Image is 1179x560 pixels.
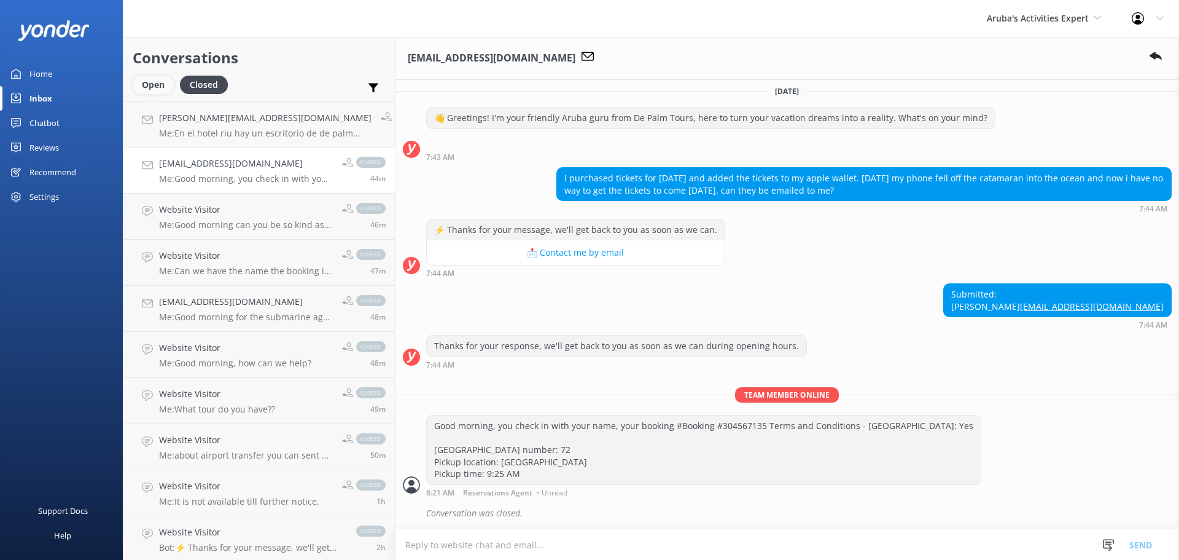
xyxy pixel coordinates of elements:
[29,86,52,111] div: Inbox
[159,219,333,231] p: Me: Good morning can you be so kind as to provide me with more information of which tour you have...
[159,542,344,553] p: Bot: ⚡ Thanks for your message, we'll get back to you as soon as we can.
[133,46,386,69] h2: Conversations
[427,416,981,484] div: Good morning, you check in with your name, your booking #Booking #304567135 Terms and Conditions ...
[159,341,311,355] h4: Website Visitor
[123,378,395,424] a: Website VisitorMe:What tour do you have??closed49m
[370,266,386,276] span: 08:18am 12-Aug-2025 (UTC -04:00) America/Caracas
[1139,205,1167,213] strong: 7:44 AM
[159,404,275,415] p: Me: What tour do you have??
[159,128,372,139] p: Me: En el hotel riu hay un escritorio de de palm tours
[356,341,386,352] span: closed
[403,503,1172,524] div: 2025-08-12T12:21:29.764
[123,332,395,378] a: Website VisitorMe:Good morning, how can we help?closed48m
[370,173,386,184] span: 08:21am 12-Aug-2025 (UTC -04:00) America/Caracas
[159,496,319,507] p: Me: It is not available till further notice.
[427,240,725,265] button: 📩 Contact me by email
[370,219,386,230] span: 08:19am 12-Aug-2025 (UTC -04:00) America/Caracas
[159,295,333,309] h4: [EMAIL_ADDRESS][DOMAIN_NAME]
[133,77,180,91] a: Open
[427,336,806,357] div: Thanks for your response, we'll get back to you as soon as we can during opening hours.
[426,154,454,161] strong: 7:43 AM
[735,387,839,403] span: Team member online
[159,479,319,493] h4: Website Visitor
[426,152,995,161] div: 07:43am 12-Aug-2025 (UTC -04:00) America/Caracas
[356,433,386,444] span: closed
[556,204,1172,213] div: 07:44am 12-Aug-2025 (UTC -04:00) America/Caracas
[123,424,395,470] a: Website VisitorMe:about airport transfer you can sent an email to [EMAIL_ADDRESS][DOMAIN_NAME]clo...
[426,489,454,497] strong: 8:21 AM
[29,160,76,184] div: Recommend
[180,76,228,94] div: Closed
[356,387,386,398] span: closed
[427,219,725,240] div: ⚡ Thanks for your message, we'll get back to you as soon as we can.
[426,488,981,497] div: 08:21am 12-Aug-2025 (UTC -04:00) America/Caracas
[29,135,59,160] div: Reviews
[159,173,333,184] p: Me: Good morning, you check in with your name, your booking #Booking #304567135 Terms and Conditi...
[54,523,71,548] div: Help
[159,433,333,447] h4: Website Visitor
[159,387,275,401] h4: Website Visitor
[18,20,89,41] img: yonder-white-logo.png
[944,284,1171,317] div: Submitted: [PERSON_NAME]
[159,312,333,323] p: Me: Good morning for the submarine ages need to be 4 and up, for the semi submarine we accept all...
[356,249,386,260] span: closed
[370,358,386,368] span: 08:17am 12-Aug-2025 (UTC -04:00) America/Caracas
[463,489,532,497] span: Reservations Agent
[159,450,333,461] p: Me: about airport transfer you can sent an email to [EMAIL_ADDRESS][DOMAIN_NAME]
[123,470,395,516] a: Website VisitorMe:It is not available till further notice.closed1h
[123,240,395,286] a: Website VisitorMe:Can we have the name the booking is under ? and an email address?closed47m
[159,111,372,125] h4: [PERSON_NAME][EMAIL_ADDRESS][DOMAIN_NAME]
[29,61,52,86] div: Home
[370,450,386,460] span: 08:15am 12-Aug-2025 (UTC -04:00) America/Caracas
[408,50,575,66] h3: [EMAIL_ADDRESS][DOMAIN_NAME]
[356,203,386,214] span: closed
[159,526,344,539] h4: Website Visitor
[356,295,386,306] span: closed
[38,499,88,523] div: Support Docs
[943,320,1172,329] div: 07:44am 12-Aug-2025 (UTC -04:00) America/Caracas
[557,168,1171,200] div: i purchased tickets for [DATE] and added the tickets to my apple wallet. [DATE] my phone fell off...
[537,489,567,497] span: • Unread
[123,194,395,240] a: Website VisitorMe:Good morning can you be so kind as to provide me with more information of which...
[426,360,807,369] div: 07:44am 12-Aug-2025 (UTC -04:00) America/Caracas
[159,157,333,170] h4: [EMAIL_ADDRESS][DOMAIN_NAME]
[29,184,59,209] div: Settings
[376,496,386,507] span: 07:57am 12-Aug-2025 (UTC -04:00) America/Caracas
[426,503,1172,524] div: Conversation was closed.
[426,270,454,277] strong: 7:44 AM
[426,269,725,277] div: 07:44am 12-Aug-2025 (UTC -04:00) America/Caracas
[123,148,395,194] a: [EMAIL_ADDRESS][DOMAIN_NAME]Me:Good morning, you check in with your name, your booking #Booking #...
[29,111,60,135] div: Chatbot
[987,12,1089,24] span: Aruba's Activities Expert
[1139,321,1167,329] strong: 7:44 AM
[356,479,386,491] span: closed
[370,312,386,322] span: 08:18am 12-Aug-2025 (UTC -04:00) America/Caracas
[133,76,174,94] div: Open
[356,157,386,168] span: closed
[356,526,386,537] span: closed
[370,404,386,414] span: 08:17am 12-Aug-2025 (UTC -04:00) America/Caracas
[159,358,311,369] p: Me: Good morning, how can we help?
[123,101,395,148] a: [PERSON_NAME][EMAIL_ADDRESS][DOMAIN_NAME]Me:En el hotel riu hay un escritorio de de palm tours
[427,108,995,128] div: 👋 Greetings! I'm your friendly Aruba guru from De Palm Tours, here to turn your vacation dreams i...
[768,86,806,97] span: [DATE]
[159,249,333,262] h4: Website Visitor
[376,542,386,553] span: 06:55am 12-Aug-2025 (UTC -04:00) America/Caracas
[426,361,454,369] strong: 7:44 AM
[123,286,395,332] a: [EMAIL_ADDRESS][DOMAIN_NAME]Me:Good morning for the submarine ages need to be 4 and up, for the s...
[180,77,234,91] a: Closed
[159,266,333,277] p: Me: Can we have the name the booking is under ? and an email address?
[159,203,333,216] h4: Website Visitor
[1020,301,1164,312] a: [EMAIL_ADDRESS][DOMAIN_NAME]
